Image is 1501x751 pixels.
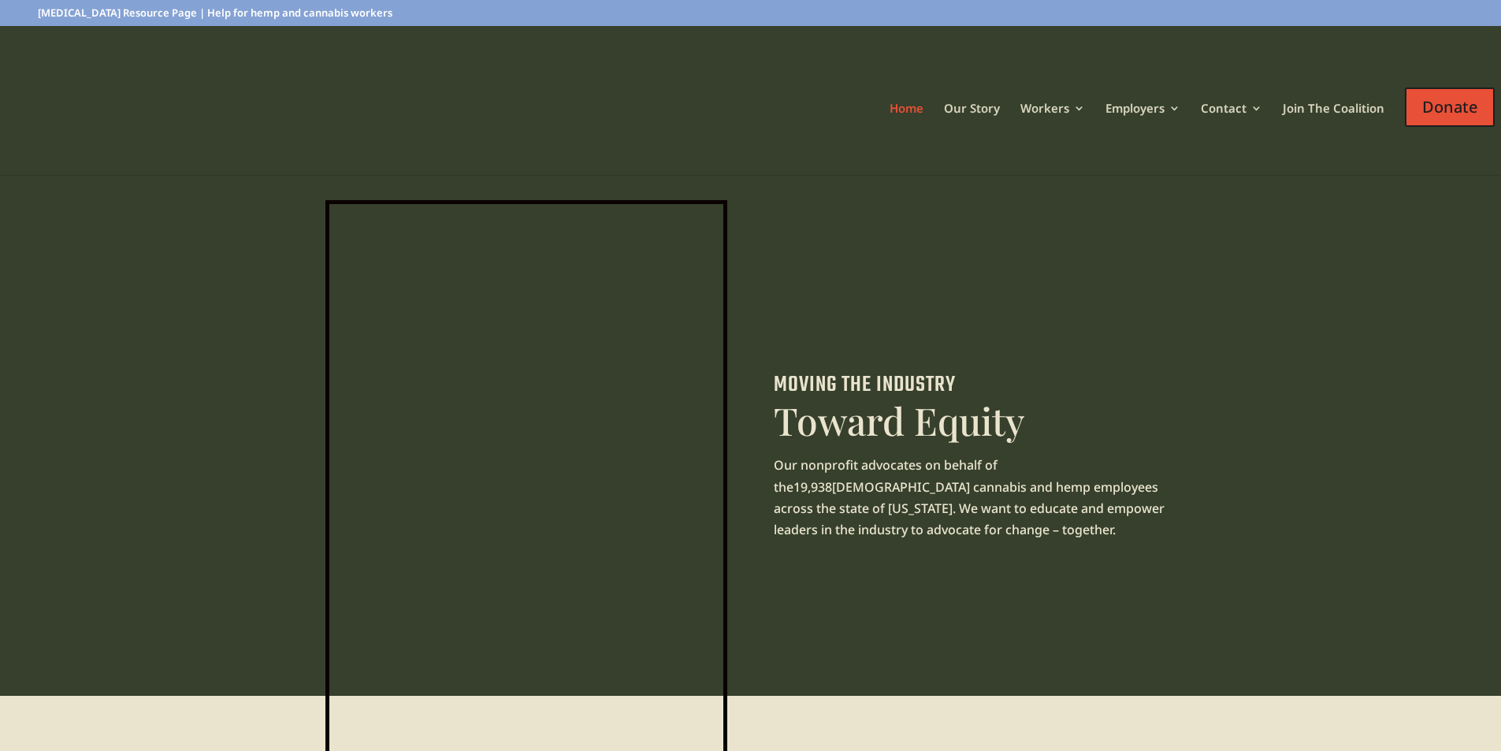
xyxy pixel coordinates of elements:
span: 19,938 [793,478,832,496]
a: Home [890,102,923,155]
span: [DEMOGRAPHIC_DATA] cannabis and hemp employees across the state of [US_STATE]. We want to educate... [774,478,1165,538]
a: [MEDICAL_DATA] Resource Page | Help for hemp and cannabis workers [38,8,392,26]
a: Our Story [944,102,1000,155]
a: Workers [1020,102,1085,155]
h1: MOVING THE INDUSTRY [774,374,1176,405]
a: Employers [1105,102,1180,155]
a: Join The Coalition [1283,102,1384,155]
span: Toward Equity [774,395,1024,445]
span: Donate [1405,87,1495,127]
a: Contact [1201,102,1262,155]
p: Our nonprofit advocates on behalf of the [774,455,1176,541]
a: Donate [1405,72,1495,169]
